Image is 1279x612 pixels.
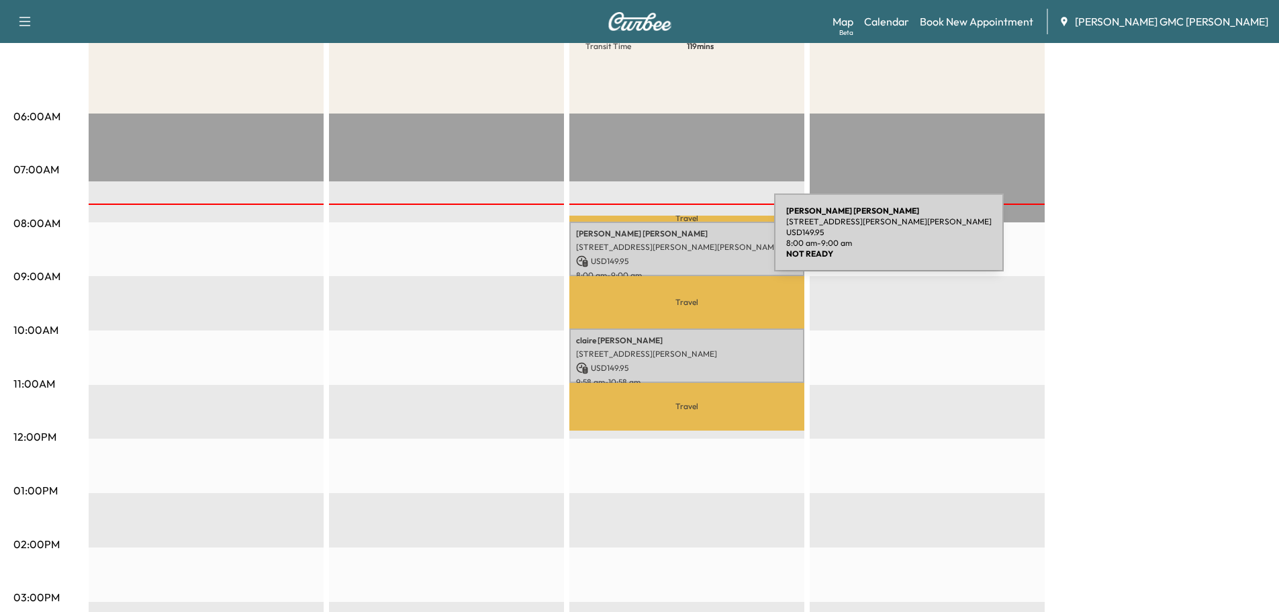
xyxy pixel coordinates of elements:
[585,41,687,52] p: Transit Time
[839,28,853,38] div: Beta
[576,377,798,388] p: 9:58 am - 10:58 am
[864,13,909,30] a: Calendar
[13,268,60,284] p: 09:00AM
[576,255,798,267] p: USD 149.95
[576,270,798,281] p: 8:00 am - 9:00 am
[786,227,992,238] p: USD 149.95
[1075,13,1268,30] span: [PERSON_NAME] GMC [PERSON_NAME]
[569,276,804,329] p: Travel
[13,215,60,231] p: 08:00AM
[13,161,59,177] p: 07:00AM
[13,589,60,605] p: 03:00PM
[13,322,58,338] p: 10:00AM
[576,242,798,253] p: [STREET_ADDRESS][PERSON_NAME][PERSON_NAME]
[786,238,992,249] p: 8:00 am - 9:00 am
[13,108,60,124] p: 06:00AM
[786,249,833,259] b: NOT READY
[786,206,919,216] b: [PERSON_NAME] [PERSON_NAME]
[608,12,672,31] img: Curbee Logo
[576,362,798,374] p: USD 149.95
[576,349,798,359] p: [STREET_ADDRESS][PERSON_NAME]
[13,376,55,392] p: 11:00AM
[687,41,788,52] p: 119 mins
[569,216,804,222] p: Travel
[569,383,804,431] p: Travel
[576,228,798,239] p: [PERSON_NAME] [PERSON_NAME]
[833,13,853,30] a: MapBeta
[13,429,56,445] p: 12:00PM
[920,13,1033,30] a: Book New Appointment
[786,216,992,227] p: [STREET_ADDRESS][PERSON_NAME][PERSON_NAME]
[576,335,798,346] p: claire [PERSON_NAME]
[13,482,58,498] p: 01:00PM
[13,536,60,552] p: 02:00PM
